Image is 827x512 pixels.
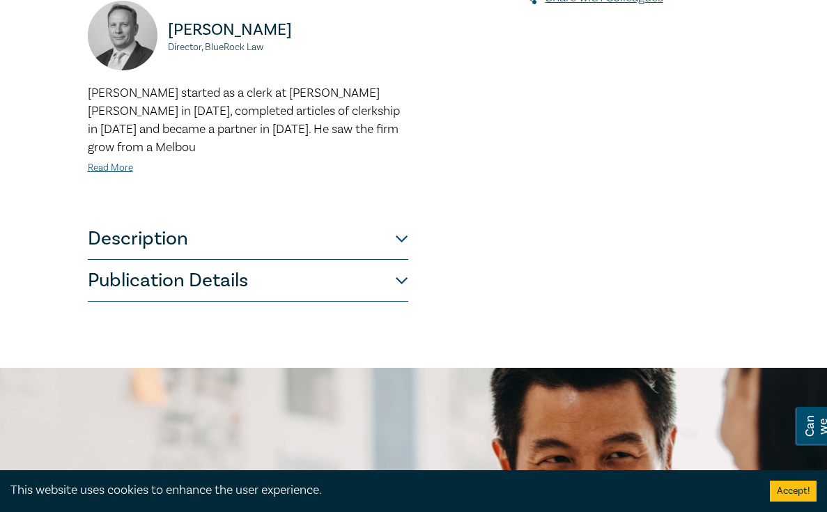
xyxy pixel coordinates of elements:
a: Read More [88,162,133,174]
div: This website uses cookies to enhance the user experience. [10,481,749,499]
p: [PERSON_NAME] [168,19,408,41]
h2: Stay informed. [88,468,417,504]
span: [PERSON_NAME] started as a clerk at [PERSON_NAME] [PERSON_NAME] in [DATE], completed articles of ... [88,85,400,155]
button: Publication Details [88,260,408,302]
img: https://s3.ap-southeast-2.amazonaws.com/leo-cussen-store-production-content/Contacts/David%20Legg... [88,1,157,70]
button: Accept cookies [770,481,817,502]
small: Director, BlueRock Law [168,42,408,52]
button: Description [88,218,408,260]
